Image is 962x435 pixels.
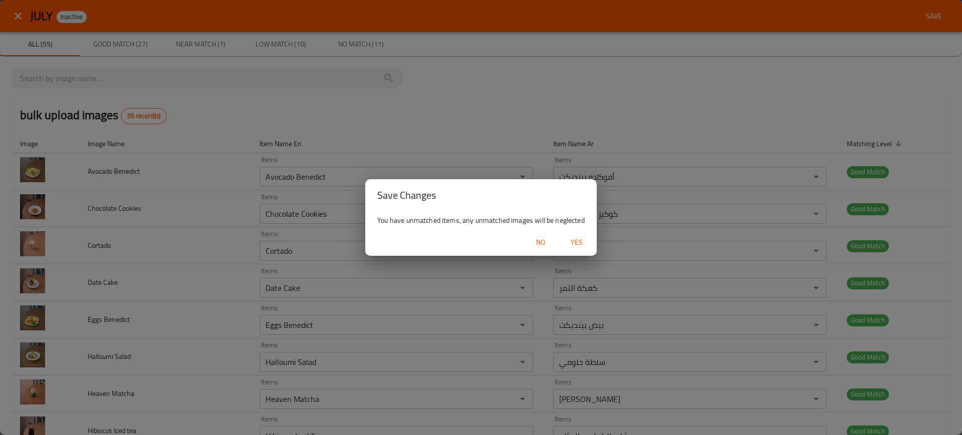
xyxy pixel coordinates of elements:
h2: Save Changes [377,187,585,203]
button: No [525,233,557,252]
button: Yes [561,233,593,252]
span: No [529,236,553,249]
span: Yes [565,236,589,249]
div: You have unmatched items, any unmatched images will be neglected [365,211,597,229]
